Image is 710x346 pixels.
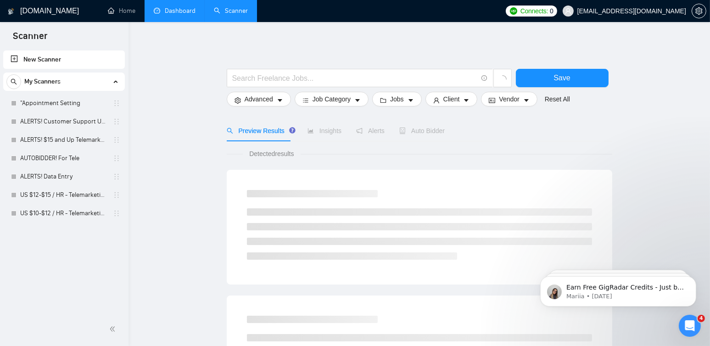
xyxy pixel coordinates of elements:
[692,4,706,18] button: setting
[545,94,570,104] a: Reset All
[302,97,309,104] span: bars
[20,204,107,223] a: US $10-$12 / HR - Telemarketing
[8,4,14,19] img: logo
[113,155,120,162] span: holder
[553,72,570,84] span: Save
[232,73,477,84] input: Search Freelance Jobs...
[113,210,120,217] span: holder
[523,97,530,104] span: caret-down
[489,97,495,104] span: idcard
[399,127,445,134] span: Auto Bidder
[11,50,117,69] a: New Scanner
[277,97,283,104] span: caret-down
[113,191,120,199] span: holder
[113,173,120,180] span: holder
[356,128,363,134] span: notification
[354,97,361,104] span: caret-down
[380,97,386,104] span: folder
[154,7,196,15] a: dashboardDashboard
[481,92,537,106] button: idcardVendorcaret-down
[481,75,487,81] span: info-circle
[510,7,517,15] img: upwork-logo.png
[425,92,478,106] button: userClientcaret-down
[463,97,470,104] span: caret-down
[227,92,291,106] button: settingAdvancedcaret-down
[520,6,548,16] span: Connects:
[108,7,135,15] a: homeHome
[307,127,341,134] span: Insights
[20,167,107,186] a: ALERTS! Data Entry
[565,8,571,14] span: user
[20,94,107,112] a: "Appointment Setting
[235,97,241,104] span: setting
[516,69,609,87] button: Save
[390,94,404,104] span: Jobs
[433,97,440,104] span: user
[356,127,385,134] span: Alerts
[526,257,710,321] iframe: Intercom notifications message
[679,315,701,337] iframe: Intercom live chat
[20,112,107,131] a: ALERTS! Customer Support USA
[313,94,351,104] span: Job Category
[20,149,107,167] a: AUTOBIDDER! For Tele
[113,136,120,144] span: holder
[307,128,314,134] span: area-chart
[550,6,553,16] span: 0
[692,7,706,15] a: setting
[3,50,125,69] li: New Scanner
[245,94,273,104] span: Advanced
[6,74,21,89] button: search
[295,92,369,106] button: barsJob Categorycaret-down
[499,94,519,104] span: Vendor
[20,186,107,204] a: US $12-$15 / HR - Telemarketing
[408,97,414,104] span: caret-down
[227,127,293,134] span: Preview Results
[698,315,705,322] span: 4
[227,128,233,134] span: search
[3,73,125,223] li: My Scanners
[113,100,120,107] span: holder
[288,126,296,134] div: Tooltip anchor
[498,75,507,84] span: loading
[113,118,120,125] span: holder
[7,78,21,85] span: search
[24,73,61,91] span: My Scanners
[243,149,300,159] span: Detected results
[6,29,55,49] span: Scanner
[443,94,460,104] span: Client
[399,128,406,134] span: robot
[372,92,422,106] button: folderJobscaret-down
[109,324,118,334] span: double-left
[214,7,248,15] a: searchScanner
[20,131,107,149] a: ALERTS! $15 and Up Telemarketing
